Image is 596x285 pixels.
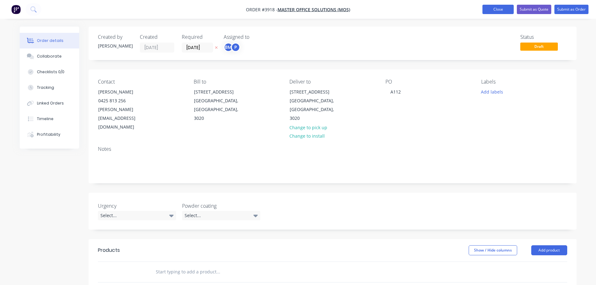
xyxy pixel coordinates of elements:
div: [PERSON_NAME][EMAIL_ADDRESS][DOMAIN_NAME] [98,105,150,131]
button: Change to pick up [286,123,330,131]
button: Checklists 0/0 [20,64,79,80]
button: Collaborate [20,48,79,64]
input: Start typing to add a product... [155,266,281,278]
div: Profitability [37,132,60,137]
div: [STREET_ADDRESS][GEOGRAPHIC_DATA], [GEOGRAPHIC_DATA], 3020 [284,87,347,123]
div: Collaborate [37,53,62,59]
div: Linked Orders [37,100,64,106]
button: Add labels [478,87,507,96]
div: Select... [98,211,176,220]
label: Powder coating [182,202,260,210]
div: Tracking [37,85,54,90]
div: [PERSON_NAME] [98,88,150,96]
button: Order details [20,33,79,48]
div: [STREET_ADDRESS][GEOGRAPHIC_DATA], [GEOGRAPHIC_DATA], 3020 [189,87,251,123]
div: [PERSON_NAME]0425 813 256[PERSON_NAME][EMAIL_ADDRESS][DOMAIN_NAME] [93,87,155,132]
button: Linked Orders [20,95,79,111]
button: Timeline [20,111,79,127]
div: Products [98,247,120,254]
span: Draft [520,43,558,50]
button: Submit as Quote [517,5,551,14]
div: [GEOGRAPHIC_DATA], [GEOGRAPHIC_DATA], 3020 [290,96,342,123]
div: Status [520,34,567,40]
label: Urgency [98,202,176,210]
button: Change to install [286,132,328,140]
div: Required [182,34,216,40]
button: Add product [531,245,567,255]
div: 0425 813 256 [98,96,150,105]
div: Labels [481,79,567,85]
div: [STREET_ADDRESS] [194,88,246,96]
div: Order details [37,38,64,43]
div: P [231,43,240,52]
div: Bill to [194,79,279,85]
div: Deliver to [289,79,375,85]
div: [GEOGRAPHIC_DATA], [GEOGRAPHIC_DATA], 3020 [194,96,246,123]
button: Close [482,5,514,14]
div: PO [385,79,471,85]
button: BMP [224,43,240,52]
div: Timeline [37,116,53,122]
button: Tracking [20,80,79,95]
div: [PERSON_NAME] [98,43,132,49]
img: Factory [11,5,21,14]
div: BM [224,43,233,52]
div: [STREET_ADDRESS] [290,88,342,96]
div: A112 [385,87,406,96]
div: Assigned to [224,34,286,40]
button: Profitability [20,127,79,142]
div: Select... [182,211,260,220]
div: Created by [98,34,132,40]
div: Checklists 0/0 [37,69,64,75]
span: Order #3918 - [246,7,278,13]
div: Contact [98,79,184,85]
div: Notes [98,146,567,152]
button: Show / Hide columns [469,245,517,255]
button: Submit as Order [554,5,588,14]
div: Created [140,34,174,40]
a: Master Office Solutions (MOS) [278,7,350,13]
